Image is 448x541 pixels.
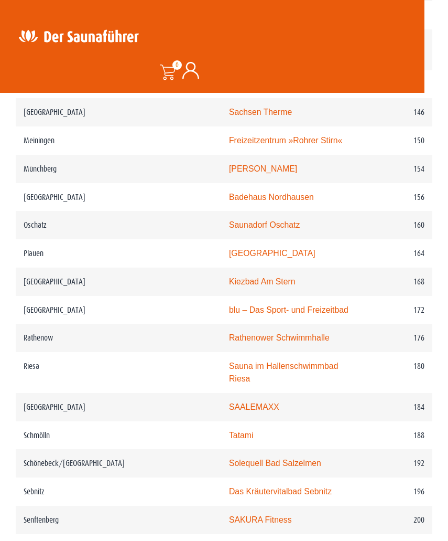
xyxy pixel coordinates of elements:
[229,402,279,411] a: SAALEMAXX
[229,136,342,145] a: Freizeitzentrum »Rohrer Stirn«
[367,478,432,506] td: 196
[367,393,432,421] td: 184
[16,352,221,393] td: Riesa
[367,183,432,211] td: 156
[229,431,254,440] a: Tatami
[229,193,314,201] a: Badehaus Nordhausen
[367,239,432,268] td: 164
[229,487,332,496] a: Das Kräutervitalbad Sebnitz
[16,155,221,183] td: Münchberg
[16,98,221,126] td: [GEOGRAPHIC_DATA]
[367,421,432,450] td: 188
[16,211,221,239] td: Oschatz
[16,239,221,268] td: Plauen
[229,515,292,524] a: SAKURA Fitness
[367,268,432,296] td: 168
[16,268,221,296] td: [GEOGRAPHIC_DATA]
[16,421,221,450] td: Schmölln
[16,393,221,421] td: [GEOGRAPHIC_DATA]
[229,277,296,286] a: Kiezbad Am Stern
[16,478,221,506] td: Sebnitz
[16,183,221,211] td: [GEOGRAPHIC_DATA]
[367,296,432,324] td: 172
[229,362,338,383] a: Sauna im Hallenschwimmbad Riesa
[16,449,221,478] td: Schönebeck/[GEOGRAPHIC_DATA]
[229,459,321,468] a: Solequell Bad Salzelmen
[367,352,432,393] td: 180
[229,164,297,173] a: [PERSON_NAME]
[367,449,432,478] td: 192
[229,249,315,258] a: [GEOGRAPHIC_DATA]
[16,296,221,324] td: [GEOGRAPHIC_DATA]
[16,324,221,352] td: Rathenow
[229,333,330,342] a: Rathenower Schwimmhalle
[172,60,182,70] span: 0
[229,108,292,116] a: Sachsen Therme
[229,220,300,229] a: Saunadorf Oschatz
[367,211,432,239] td: 160
[16,126,221,155] td: Meiningen
[367,155,432,183] td: 154
[367,98,432,126] td: 146
[229,305,348,314] a: blu – Das Sport- und Freizeitbad
[367,506,432,534] td: 200
[367,126,432,155] td: 150
[16,506,221,534] td: Senftenberg
[367,324,432,352] td: 176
